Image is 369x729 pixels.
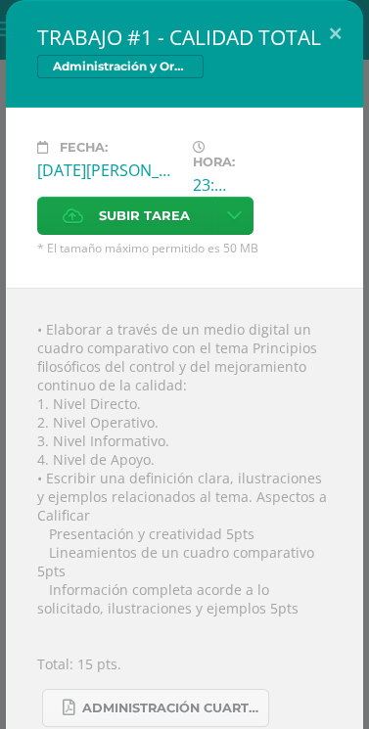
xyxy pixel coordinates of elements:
[99,198,190,234] span: Subir tarea
[193,155,235,169] span: Hora:
[37,55,204,78] span: Administración y Organización de Oficina
[42,689,269,727] a: ADMINISTRACIÓN CUARTA UNIDAD .pdf
[60,140,108,155] span: Fecha:
[37,159,177,181] div: [DATE][PERSON_NAME]
[82,701,258,716] span: ADMINISTRACIÓN CUARTA UNIDAD .pdf
[193,174,229,196] div: 23:00
[37,23,332,51] h2: TRABAJO #1 - CALIDAD TOTAL
[37,240,332,256] span: * El tamaño máximo permitido es 50 MB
